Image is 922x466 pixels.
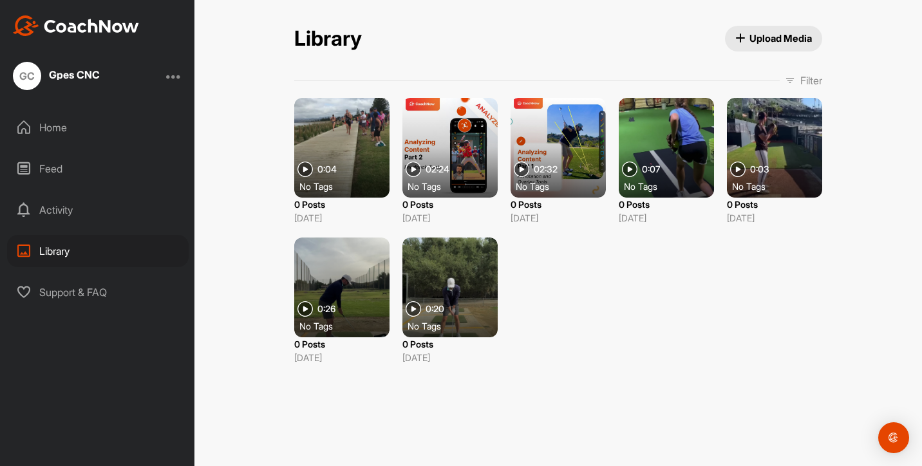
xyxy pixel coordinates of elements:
[408,180,503,192] div: No Tags
[7,194,189,226] div: Activity
[294,211,390,225] p: [DATE]
[7,235,189,267] div: Library
[406,162,421,177] img: play
[534,165,558,174] span: 02:32
[13,62,41,90] div: GC
[622,162,637,177] img: play
[13,15,139,36] img: CoachNow
[7,276,189,308] div: Support & FAQ
[426,165,449,174] span: 02:24
[294,337,390,351] p: 0 Posts
[408,319,503,332] div: No Tags
[294,351,390,364] p: [DATE]
[725,26,823,51] button: Upload Media
[402,198,498,211] p: 0 Posts
[402,337,498,351] p: 0 Posts
[730,162,746,177] img: play
[317,304,335,313] span: 0:26
[800,73,822,88] p: Filter
[732,180,827,192] div: No Tags
[294,198,390,211] p: 0 Posts
[49,70,100,80] div: Gpes CNC
[406,301,421,317] img: play
[878,422,909,453] div: Open Intercom Messenger
[642,165,661,174] span: 0:07
[514,162,529,177] img: play
[619,198,714,211] p: 0 Posts
[624,180,719,192] div: No Tags
[402,351,498,364] p: [DATE]
[297,162,313,177] img: play
[511,211,606,225] p: [DATE]
[297,301,313,317] img: play
[7,111,189,144] div: Home
[426,304,444,313] span: 0:20
[294,26,362,51] h2: Library
[511,198,606,211] p: 0 Posts
[7,153,189,185] div: Feed
[317,165,337,174] span: 0:04
[750,165,769,174] span: 0:03
[299,180,395,192] div: No Tags
[299,319,395,332] div: No Tags
[516,180,611,192] div: No Tags
[735,32,813,45] span: Upload Media
[402,211,498,225] p: [DATE]
[727,211,822,225] p: [DATE]
[619,211,714,225] p: [DATE]
[727,198,822,211] p: 0 Posts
